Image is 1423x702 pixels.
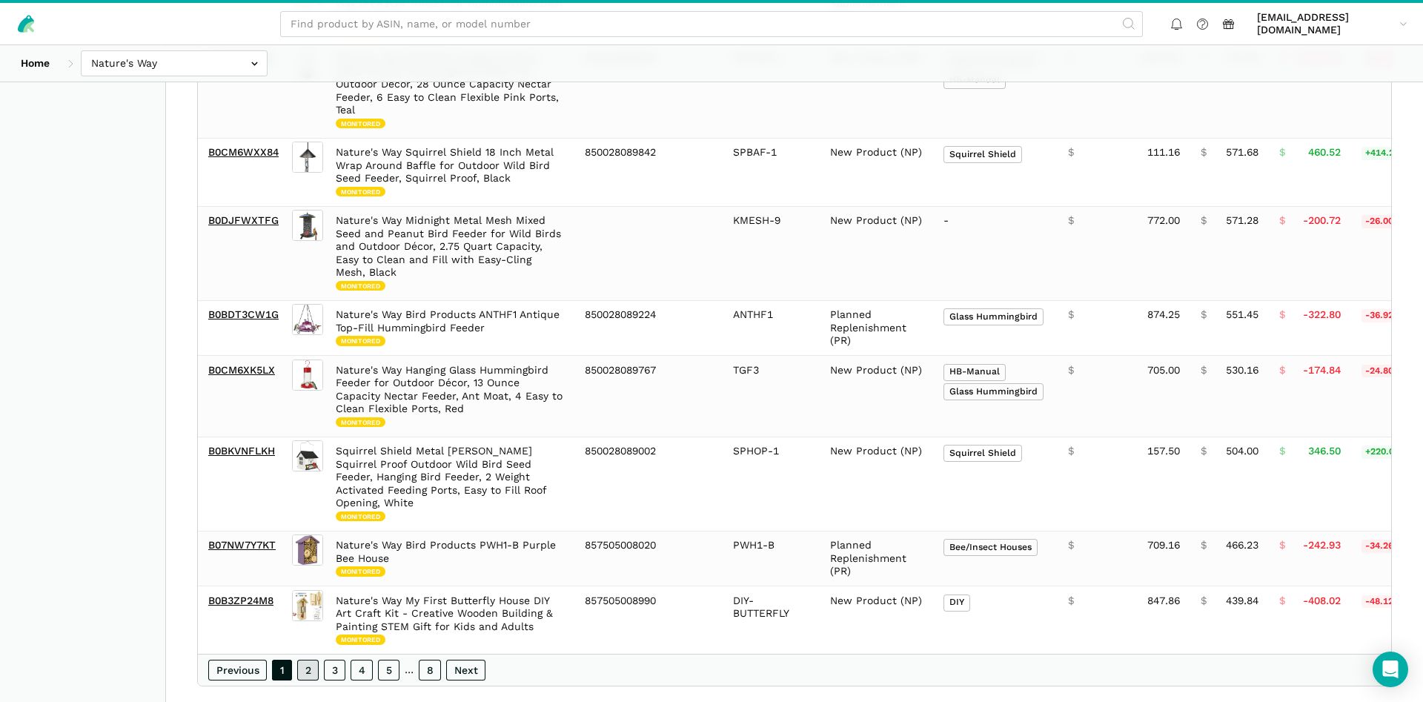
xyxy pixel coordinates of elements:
[1147,445,1180,458] span: 157.50
[574,300,723,356] td: 850028089224
[292,590,323,621] img: Nature's Way My First Butterfly House DIY Art Craft Kit - Creative Wooden Building & Painting STE...
[723,300,820,356] td: ANTHF1
[943,146,1022,163] span: Squirrel Shield
[820,206,933,300] td: New Product (NP)
[820,437,933,531] td: New Product (NP)
[1361,540,1406,553] span: -34.26%
[1361,147,1412,160] span: +414.29%
[1303,308,1341,322] span: -322.80
[1068,364,1074,377] span: $
[446,660,485,681] a: Next
[820,356,933,437] td: New Product (NP)
[723,206,820,300] td: KMESH-9
[574,356,723,437] td: 850028089767
[325,437,574,531] td: Squirrel Shield Metal [PERSON_NAME] Squirrel Proof Outdoor Wild Bird Seed Feeder, Hanging Bird Fe...
[1201,146,1207,159] span: $
[208,539,276,551] a: B07NW7Y7KT
[336,566,385,577] span: Monitored
[1279,364,1285,377] span: $
[1361,446,1412,459] span: +220.00%
[351,660,373,681] a: 4
[324,660,345,681] a: 3
[1308,445,1341,458] span: 346.50
[574,586,723,655] td: 857505008990
[1373,652,1408,687] div: Open Intercom Messenger
[292,534,323,566] img: Nature's Way Bird Products PWH1-B Purple Bee House
[943,383,1044,400] span: Glass Hummingbird
[1147,214,1180,228] span: 772.00
[1303,539,1341,552] span: -242.93
[1279,445,1285,458] span: $
[1226,308,1258,322] span: 551.45
[325,300,574,356] td: Nature's Way Bird Products ANTHF1 Antique Top-Fill Hummingbird Feeder
[1226,445,1258,458] span: 504.00
[336,187,385,197] span: Monitored
[378,660,399,681] a: 5
[280,11,1143,37] input: Find product by ASIN, name, or model number
[1147,364,1180,377] span: 705.00
[574,44,723,138] td: 850028089309
[820,138,933,206] td: New Product (NP)
[723,356,820,437] td: TGF3
[336,281,385,291] span: Monitored
[336,417,385,428] span: Monitored
[1147,539,1180,552] span: 709.16
[1201,539,1207,552] span: $
[1361,309,1406,322] span: -36.92%
[1201,364,1207,377] span: $
[1226,364,1258,377] span: 530.16
[723,44,820,138] td: ANTGHF2
[1361,595,1406,609] span: -48.12%
[1226,214,1258,228] span: 571.28
[208,214,279,226] a: B0DJFWXTFG
[1201,595,1207,608] span: $
[81,50,268,76] input: Nature's Way
[325,138,574,206] td: Nature's Way Squirrel Shield 18 Inch Metal Wrap Around Baffle for Outdoor Wild Bird Seed Feeder, ...
[1361,215,1406,228] span: -26.00%
[943,445,1022,462] span: Squirrel Shield
[574,138,723,206] td: 850028089842
[1201,308,1207,322] span: $
[336,119,385,129] span: Monitored
[1257,11,1394,37] span: [EMAIL_ADDRESS][DOMAIN_NAME]
[272,660,292,681] a: 1
[1147,308,1180,322] span: 874.25
[325,44,574,138] td: Nature's Way ANTGHF2 Hanging Antique Glass Gravity Hummingbird Feeder for Outdoor Decor, 28 Ounce...
[574,531,723,586] td: 857505008020
[336,336,385,346] span: Monitored
[1252,8,1413,39] a: [EMAIL_ADDRESS][DOMAIN_NAME]
[820,300,933,356] td: Planned Replenishment (PR)
[1308,146,1341,159] span: 460.52
[820,531,933,586] td: Planned Replenishment (PR)
[292,142,323,173] img: Nature's Way Squirrel Shield 18 Inch Metal Wrap Around Baffle for Outdoor Wild Bird Seed Feeder, ...
[10,50,60,76] a: Home
[1226,595,1258,608] span: 439.84
[208,660,267,681] a: Previous
[1279,308,1285,322] span: $
[325,531,574,586] td: Nature's Way Bird Products PWH1-B Purple Bee House
[292,304,323,335] img: Nature's Way Bird Products ANTHF1 Antique Top-Fill Hummingbird Feeder
[208,595,273,606] a: B0B3ZP24M8
[1068,146,1074,159] span: $
[292,440,323,471] img: Squirrel Shield Metal Hopper Squirrel Proof Outdoor Wild Bird Seed Feeder, Hanging Bird Feeder, 2...
[208,146,279,158] a: B0CM6WXX84
[208,445,275,457] a: B0BKVNFLKH
[933,206,1058,300] td: -
[325,206,574,300] td: Nature's Way Midnight Metal Mesh Mixed Seed and Peanut Bird Feeder for Wild Birds and Outdoor Déc...
[405,663,414,677] span: …
[336,511,385,522] span: Monitored
[1279,146,1285,159] span: $
[723,586,820,655] td: DIY-BUTTERFLY
[820,586,933,655] td: New Product (NP)
[723,531,820,586] td: PWH1-B
[1201,214,1207,228] span: $
[419,660,441,681] a: 8
[1303,595,1341,608] span: -408.02
[1201,445,1207,458] span: $
[723,138,820,206] td: SPBAF-1
[1068,595,1074,608] span: $
[1279,214,1285,228] span: $
[943,308,1044,325] span: Glass Hummingbird
[292,360,323,391] img: Nature's Way Hanging Glass Hummingbird Feeder for Outdoor Décor, 13 Ounce Capacity Nectar Feeder,...
[943,539,1038,556] span: Bee/Insect Houses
